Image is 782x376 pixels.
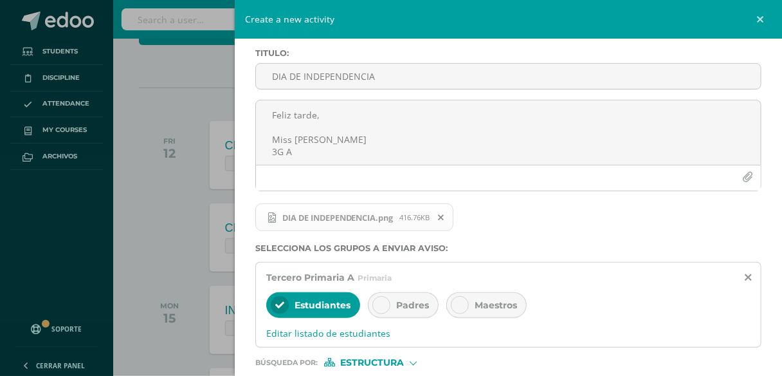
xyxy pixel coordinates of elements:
span: DIA DE INDEPENDENCIA.png [255,203,453,232]
span: Padres [396,299,429,311]
span: Maestros [475,299,517,311]
span: DIA DE INDEPENDENCIA.png [276,212,400,223]
span: 416.76KB [400,212,430,222]
label: Titulo : [255,48,761,58]
input: Titulo [256,64,761,89]
span: Búsqueda por : [255,359,318,366]
span: Editar listado de estudiantes [266,327,750,339]
span: Estructura [340,359,404,366]
label: Selecciona los grupos a enviar aviso : [255,243,761,253]
span: Remover archivo [431,211,453,225]
div: [object Object] [324,358,421,367]
textarea: Estimados papitos favor tomar en cuenta la siguiente información adjunta. NOTA: En agenda va anot... [256,100,761,165]
span: Tercero Primaria A [266,272,354,283]
span: Primaria [358,273,392,283]
span: Estudiantes [295,299,350,311]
